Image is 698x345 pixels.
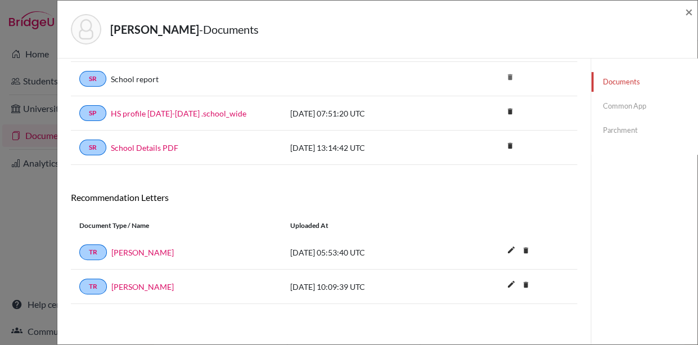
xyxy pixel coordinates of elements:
button: edit [501,277,520,294]
i: delete [517,242,534,259]
a: SP [79,105,106,121]
div: [DATE] 13:14:42 UTC [282,142,451,154]
a: SR [79,71,106,87]
a: TR [79,244,107,260]
a: Documents [591,72,697,92]
a: [PERSON_NAME] [111,281,174,293]
div: Document Type / Name [71,221,282,231]
div: Uploaded at [282,221,451,231]
span: × [685,3,693,20]
a: School Details PDF [111,142,178,154]
i: delete [501,103,518,120]
i: delete [501,69,518,86]
a: delete [517,244,534,259]
a: delete [501,105,518,120]
a: Common App [591,96,697,116]
i: edit [502,275,520,293]
span: [DATE] 05:53:40 UTC [290,248,365,257]
a: SR [79,140,106,155]
a: [PERSON_NAME] [111,247,174,258]
button: edit [501,243,520,259]
a: delete [517,278,534,293]
h6: Recommendation Letters [71,192,577,203]
i: delete [517,276,534,293]
strong: [PERSON_NAME] [110,23,199,36]
a: TR [79,279,107,294]
a: School report [111,73,159,85]
div: [DATE] 07:51:20 UTC [282,107,451,119]
button: Close [685,5,693,19]
span: [DATE] 10:09:39 UTC [290,282,365,292]
a: delete [501,139,518,154]
i: delete [501,137,518,154]
a: Parchment [591,120,697,140]
a: HS profile [DATE]-[DATE] .school_wide [111,107,246,119]
span: - Documents [199,23,259,36]
i: edit [502,241,520,259]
